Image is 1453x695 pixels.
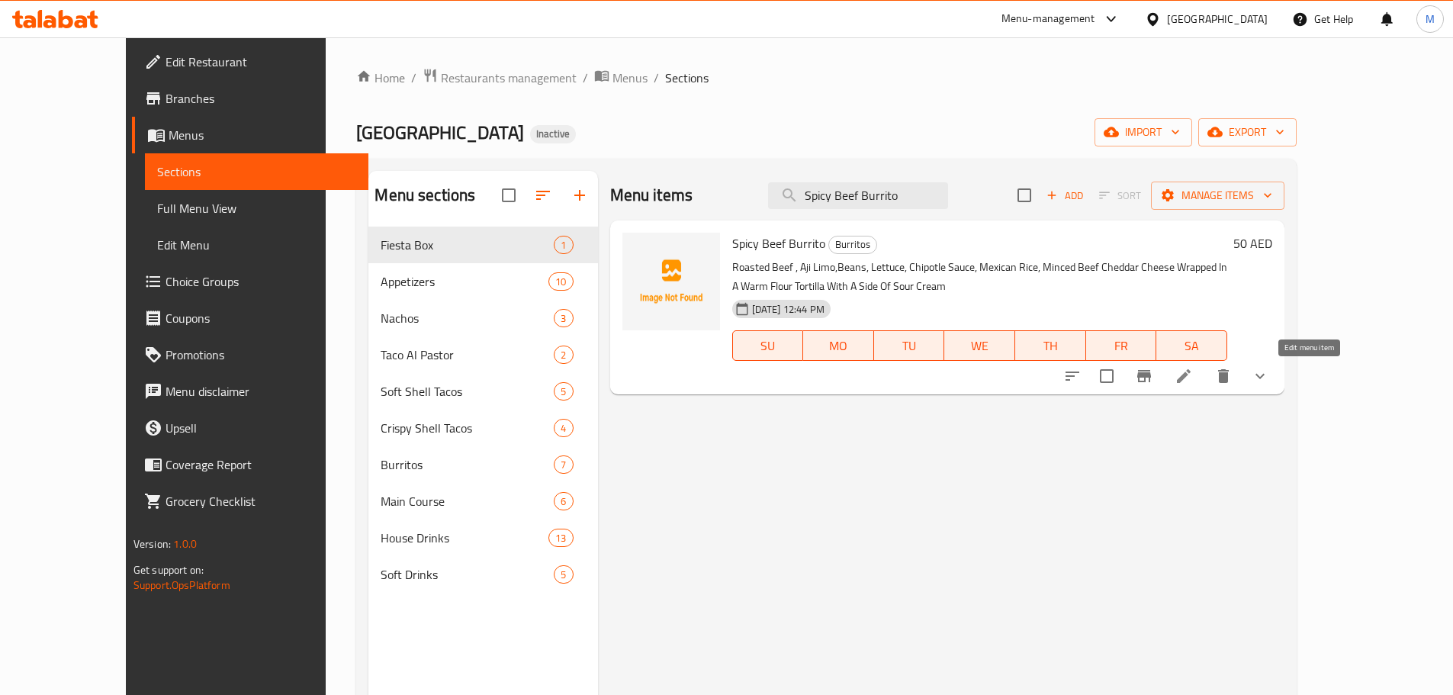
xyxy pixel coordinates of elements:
span: MO [809,335,868,357]
div: House Drinks [381,529,548,547]
span: Burritos [829,236,876,253]
button: FR [1086,330,1157,361]
a: Promotions [132,336,368,373]
span: Appetizers [381,272,548,291]
div: Soft Shell Tacos5 [368,373,597,410]
span: Select to update [1091,360,1123,392]
span: Restaurants management [441,69,577,87]
a: Menus [132,117,368,153]
div: Burritos [828,236,877,254]
span: Inactive [530,127,576,140]
span: Edit Restaurant [166,53,356,71]
a: Full Menu View [145,190,368,227]
div: Fiesta Box1 [368,227,597,263]
span: Nachos [381,309,554,327]
div: items [548,272,573,291]
span: Soft Shell Tacos [381,382,554,401]
span: Taco Al Pastor [381,346,554,364]
div: items [554,492,573,510]
span: Upsell [166,419,356,437]
a: Menus [594,68,648,88]
div: Crispy Shell Tacos4 [368,410,597,446]
div: items [554,382,573,401]
span: WE [950,335,1009,357]
div: Burritos [381,455,554,474]
span: [GEOGRAPHIC_DATA] [356,115,524,150]
button: WE [944,330,1015,361]
span: Edit Menu [157,236,356,254]
a: Menu disclaimer [132,373,368,410]
button: TH [1015,330,1086,361]
span: Choice Groups [166,272,356,291]
div: items [554,419,573,437]
div: items [554,565,573,584]
h2: Menu items [610,184,693,207]
span: Full Menu View [157,199,356,217]
span: Add [1044,187,1085,204]
a: Grocery Checklist [132,483,368,520]
span: Version: [133,534,171,554]
svg: Show Choices [1251,367,1269,385]
li: / [654,69,659,87]
button: SA [1156,330,1227,361]
a: Home [356,69,405,87]
span: Spicy Beef Burrito [732,232,825,255]
div: [GEOGRAPHIC_DATA] [1167,11,1268,27]
span: 3 [555,311,572,326]
nav: breadcrumb [356,68,1297,88]
button: export [1198,118,1297,146]
span: Branches [166,89,356,108]
h2: Menu sections [375,184,475,207]
span: Sections [665,69,709,87]
span: 6 [555,494,572,509]
button: TU [874,330,945,361]
span: Grocery Checklist [166,492,356,510]
button: MO [803,330,874,361]
span: Get support on: [133,560,204,580]
span: TH [1021,335,1080,357]
div: items [548,529,573,547]
button: show more [1242,358,1278,394]
span: 2 [555,348,572,362]
button: Add section [561,177,598,214]
span: 1 [555,238,572,253]
a: Sections [145,153,368,190]
span: SU [739,335,798,357]
a: Coupons [132,300,368,336]
button: import [1095,118,1192,146]
div: Soft Drinks [381,565,554,584]
span: Main Course [381,492,554,510]
span: Menu disclaimer [166,382,356,401]
li: / [583,69,588,87]
span: Menus [612,69,648,87]
input: search [768,182,948,209]
div: items [554,309,573,327]
a: Restaurants management [423,68,577,88]
span: Add item [1040,184,1089,208]
div: Menu-management [1001,10,1095,28]
a: Branches [132,80,368,117]
span: Coverage Report [166,455,356,474]
span: Select section first [1089,184,1151,208]
button: Branch-specific-item [1126,358,1162,394]
div: Main Course6 [368,483,597,520]
div: items [554,455,573,474]
span: export [1210,123,1284,142]
div: Taco Al Pastor2 [368,336,597,373]
a: Support.OpsPlatform [133,575,230,595]
span: 1.0.0 [173,534,197,554]
span: FR [1092,335,1151,357]
span: Crispy Shell Tacos [381,419,554,437]
button: delete [1205,358,1242,394]
span: Select section [1008,179,1040,211]
span: TU [880,335,939,357]
button: Add [1040,184,1089,208]
a: Coverage Report [132,446,368,483]
span: [DATE] 12:44 PM [746,302,831,317]
span: Manage items [1163,186,1272,205]
span: M [1426,11,1435,27]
